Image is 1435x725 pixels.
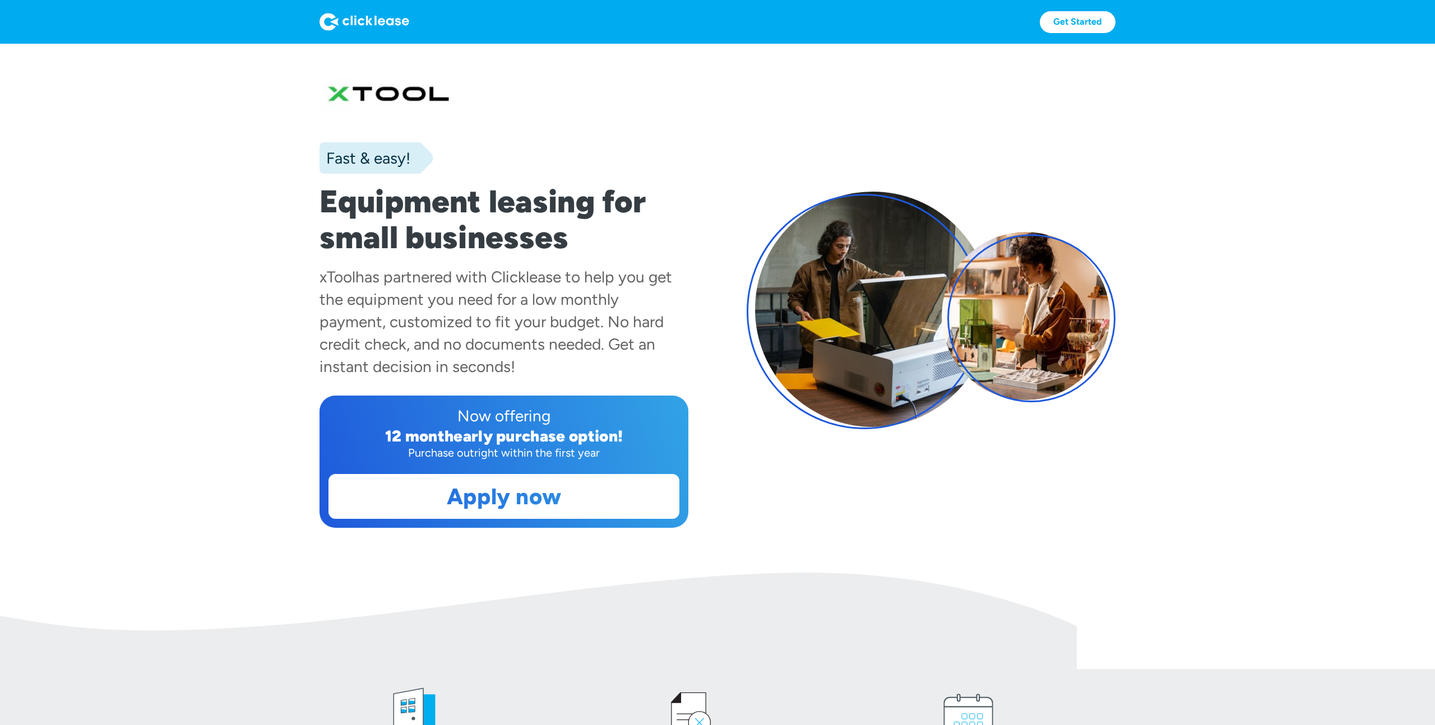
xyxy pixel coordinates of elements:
[320,267,672,376] div: has partnered with Clicklease to help you get the equipment you need for a low monthly payment, c...
[329,475,679,518] a: Apply now
[320,13,409,31] img: Logo
[453,426,623,445] div: early purchase option!
[320,184,688,255] h1: Equipment leasing for small businesses
[328,405,679,427] div: Now offering
[1040,11,1115,33] a: Get Started
[320,147,410,169] div: Fast & easy!
[328,445,679,461] div: Purchase outright within the first year
[320,267,355,286] div: xTool
[385,426,454,445] div: 12 month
